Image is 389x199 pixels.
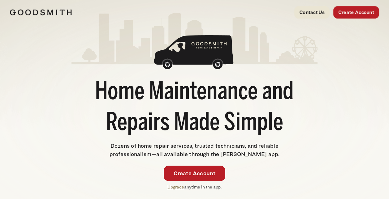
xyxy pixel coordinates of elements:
a: Contact Us [294,6,330,19]
span: Dozens of home repair services, trusted technicians, and reliable professionalism—all available t... [110,142,280,157]
img: Goodsmith [10,9,72,15]
p: anytime in the app. [167,184,222,191]
a: Create Account [333,6,379,19]
a: Create Account [164,166,226,181]
h1: Home Maintenance and Repairs Made Simple [71,77,318,139]
a: Upgrade [167,184,184,189]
